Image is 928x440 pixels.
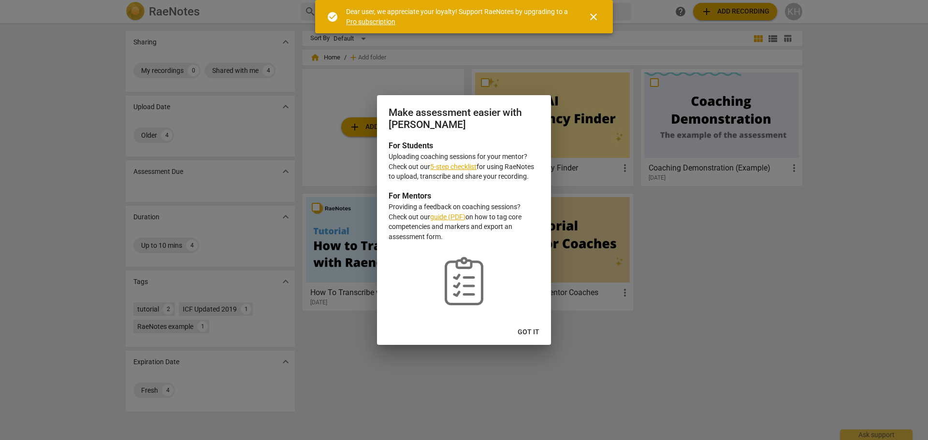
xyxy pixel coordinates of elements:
[346,18,395,26] a: Pro subscription
[430,163,477,170] a: 5-step checklist
[588,11,599,23] span: close
[510,324,547,341] button: Got it
[327,11,338,23] span: check_circle
[430,213,465,221] a: guide (PDF)
[389,141,433,150] b: For Students
[389,191,431,200] b: For Mentors
[389,152,539,182] p: Uploading coaching sessions for your mentor? Check out our for using RaeNotes to upload, transcri...
[582,5,605,28] button: Close
[518,327,539,337] span: Got it
[389,202,539,241] p: Providing a feedback on coaching sessions? Check out our on how to tag core competencies and mark...
[346,7,570,27] div: Dear user, we appreciate your loyalty! Support RaeNotes by upgrading to a
[389,107,539,130] h2: Make assessment easier with [PERSON_NAME]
